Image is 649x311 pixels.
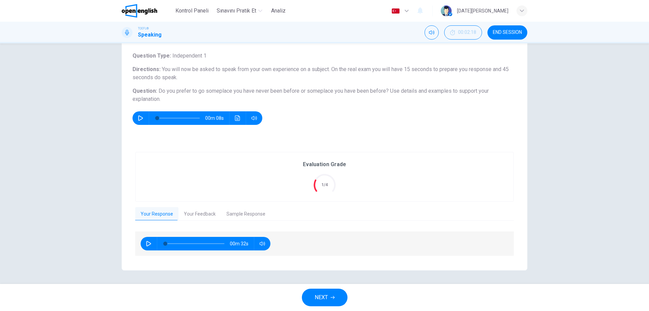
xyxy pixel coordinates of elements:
img: OpenEnglish logo [122,4,157,18]
h6: Question Type : [133,52,516,60]
button: Your Feedback [178,207,221,221]
span: Sınavını Pratik Et [217,7,256,15]
span: Analiz [271,7,286,15]
button: Your Response [135,207,178,221]
span: You will now be asked to speak from your own experience on a subject. On the real exam you will h... [133,66,509,81]
button: Kontrol Paneli [173,5,211,17]
span: Do you prefer to go someplace you have never been before or someplace you have been before? [159,88,389,94]
img: tr [391,8,400,14]
div: Mute [425,25,439,40]
span: Kontrol Paneli [175,7,209,15]
text: 1/4 [321,182,328,187]
button: END SESSION [487,25,527,40]
span: 00:02:18 [458,30,476,35]
div: [DATE][PERSON_NAME] [457,7,508,15]
span: END SESSION [493,30,522,35]
span: NEXT [315,293,328,302]
span: 00m 08s [205,111,229,125]
a: OpenEnglish logo [122,4,173,18]
button: Sample Response [221,207,271,221]
button: Ses transkripsiyonunu görmek için tıklayın [232,111,243,125]
span: TOEFL® [138,26,149,31]
button: 00:02:18 [444,25,482,40]
img: Profile picture [441,5,452,16]
button: NEXT [302,289,347,306]
h6: Directions : [133,65,516,82]
div: basic tabs example [135,207,514,221]
h1: Speaking [138,31,162,39]
span: Independent 1 [171,52,207,59]
h6: Evaluation Grade [303,160,346,169]
h6: Question : [133,87,516,103]
button: Sınavını Pratik Et [214,5,265,17]
button: Analiz [268,5,289,17]
div: Hide [444,25,482,40]
span: 00m 32s [230,237,254,250]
